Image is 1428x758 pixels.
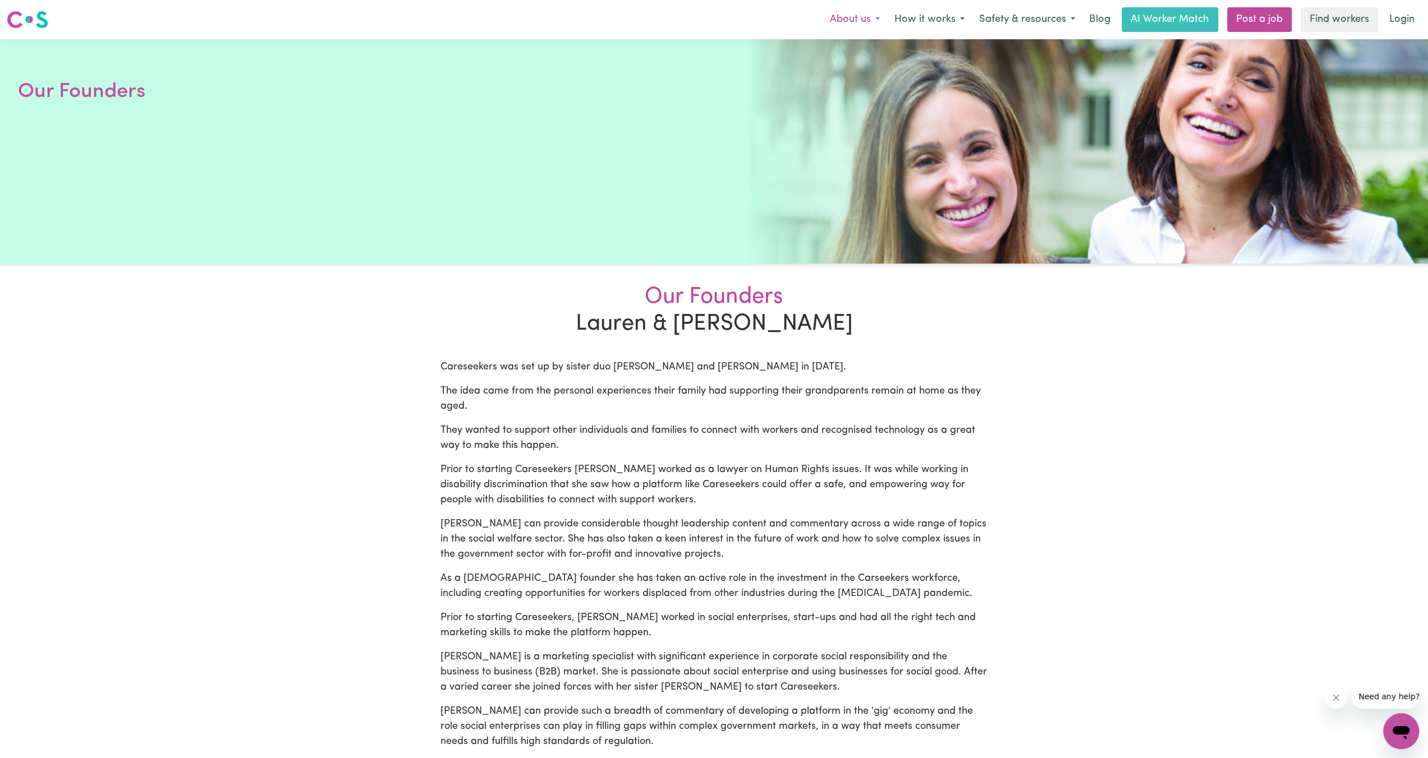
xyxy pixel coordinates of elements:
p: They wanted to support other individuals and families to connect with workers and recognised tech... [440,423,988,454]
img: Careseekers logo [7,10,48,30]
button: About us [823,8,887,31]
a: Careseekers logo [7,7,48,33]
h1: Our Founders [18,77,287,107]
p: [PERSON_NAME] is a marketing specialist with significant experience in corporate social responsib... [440,650,988,695]
a: Login [1383,7,1421,32]
a: Find workers [1301,7,1378,32]
p: Careseekers was set up by sister duo [PERSON_NAME] and [PERSON_NAME] in [DATE]. [440,360,988,375]
button: Safety & resources [972,8,1082,31]
p: [PERSON_NAME] can provide considerable thought leadership content and commentary across a wide ra... [440,517,988,562]
p: The idea came from the personal experiences their family had supporting their grandparents remain... [440,384,988,414]
iframe: Message from company [1352,684,1419,709]
a: AI Worker Match [1122,7,1218,32]
span: Need any help? [7,8,68,17]
h2: Lauren & [PERSON_NAME] [434,284,995,338]
span: Our Founders [440,284,988,311]
iframe: Close message [1325,686,1347,709]
a: Post a job [1227,7,1292,32]
a: Blog [1082,7,1117,32]
p: As a [DEMOGRAPHIC_DATA] founder she has taken an active role in the investment in the Carseekers ... [440,571,988,602]
p: Prior to starting Careseekers, [PERSON_NAME] worked in social enterprises, start-ups and had all ... [440,611,988,641]
p: Prior to starting Careseekers [PERSON_NAME] worked as a lawyer on Human Rights issues. It was whi... [440,463,988,508]
p: [PERSON_NAME] can provide such a breadth of commentary of developing a platform in the 'gig' econ... [440,704,988,750]
button: How it works [887,8,972,31]
iframe: Button to launch messaging window [1383,713,1419,749]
